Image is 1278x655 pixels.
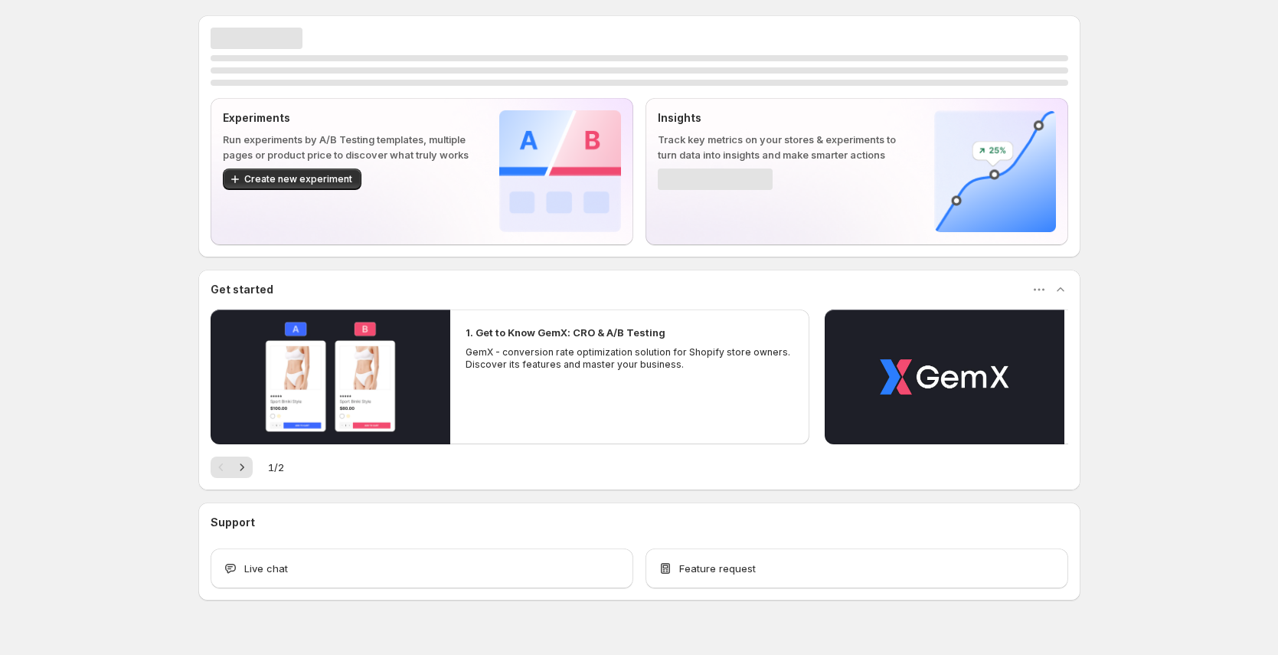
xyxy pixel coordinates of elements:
[466,325,665,340] h2: 1. Get to Know GemX: CRO & A/B Testing
[211,309,450,444] button: Play video
[825,309,1064,444] button: Play video
[934,110,1056,232] img: Insights
[211,282,273,297] h3: Get started
[244,561,288,576] span: Live chat
[223,169,361,190] button: Create new experiment
[466,346,795,371] p: GemX - conversion rate optimization solution for Shopify store owners. Discover its features and ...
[244,173,352,185] span: Create new experiment
[211,515,255,530] h3: Support
[499,110,621,232] img: Experiments
[223,110,475,126] p: Experiments
[211,457,253,478] nav: Pagination
[231,457,253,478] button: Next
[658,110,910,126] p: Insights
[679,561,756,576] span: Feature request
[223,132,475,162] p: Run experiments by A/B Testing templates, multiple pages or product price to discover what truly ...
[658,132,910,162] p: Track key metrics on your stores & experiments to turn data into insights and make smarter actions
[268,460,284,475] span: 1 / 2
